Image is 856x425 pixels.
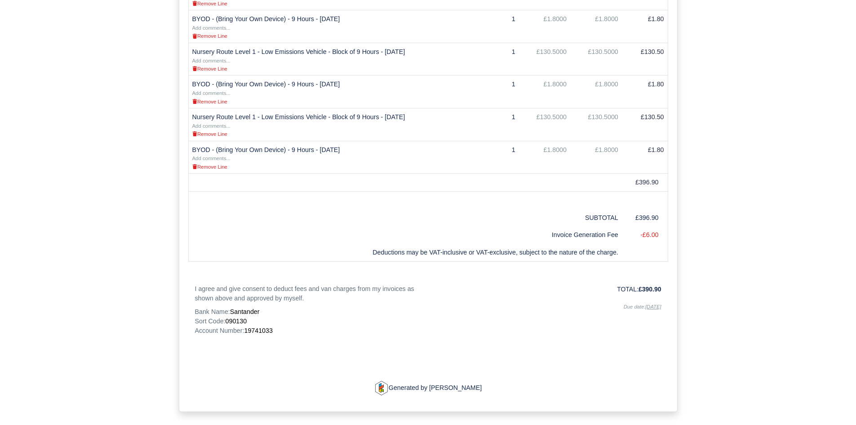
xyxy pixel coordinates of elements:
[192,154,231,161] a: Add comments...
[195,317,421,326] p: Sort Code:
[188,226,622,244] td: Invoice Generation Fee
[192,66,227,72] small: Remove Line
[195,307,421,317] p: Bank Name:
[519,108,570,141] td: £130.5000
[192,25,231,31] small: Add comments...
[244,327,272,334] span: 19741033
[195,381,661,395] p: Generated by [PERSON_NAME]
[622,209,668,227] td: £396.90
[188,43,470,76] td: Nursery Route Level 1 - Low Emissions Vehicle - Block of 9 Hours - [DATE]
[519,10,570,43] td: £1.8000
[188,141,470,174] td: BYOD - (Bring Your Own Device) - 9 Hours - [DATE]
[195,284,421,304] p: I agree and give consent to deduct fees and van charges from my invoices as shown above and appro...
[570,108,622,141] td: £130.5000
[570,209,622,227] td: SUBTOTAL
[192,90,231,96] small: Add comments...
[192,65,227,72] a: Remove Line
[192,1,227,6] small: Remove Line
[192,98,227,105] a: Remove Line
[435,284,661,294] p: TOTAL:
[639,286,661,293] strong: £390.90
[622,43,668,76] td: £130.50
[470,76,519,108] td: 1
[570,141,622,174] td: £1.8000
[192,24,231,31] a: Add comments...
[470,43,519,76] td: 1
[622,174,668,192] td: £396.90
[192,58,231,63] small: Add comments...
[226,318,247,325] span: 090130
[192,130,227,137] a: Remove Line
[192,123,231,129] small: Add comments...
[570,10,622,43] td: £1.8000
[470,108,519,141] td: 1
[622,226,668,244] td: -£6.00
[192,163,227,170] a: Remove Line
[192,89,231,96] a: Add comments...
[622,141,668,174] td: £1.80
[188,244,622,261] td: Deductions may be VAT-inclusive or VAT-exclusive, subject to the nature of the charge.
[645,304,661,309] u: [DATE]
[192,164,227,170] small: Remove Line
[192,33,227,39] small: Remove Line
[624,304,661,309] i: Due date:
[470,141,519,174] td: 1
[188,76,470,108] td: BYOD - (Bring Your Own Device) - 9 Hours - [DATE]
[230,308,260,315] span: Santander
[188,108,470,141] td: Nursery Route Level 1 - Low Emissions Vehicle - Block of 9 Hours - [DATE]
[192,131,227,137] small: Remove Line
[192,32,227,39] a: Remove Line
[470,10,519,43] td: 1
[519,76,570,108] td: £1.8000
[519,141,570,174] td: £1.8000
[622,10,668,43] td: £1.80
[622,76,668,108] td: £1.80
[192,122,231,129] a: Add comments...
[192,99,227,104] small: Remove Line
[570,43,622,76] td: £130.5000
[192,156,231,161] small: Add comments...
[811,382,856,425] iframe: Chat Widget
[622,108,668,141] td: £130.50
[195,326,421,336] p: Account Number:
[192,57,231,64] a: Add comments...
[188,10,470,43] td: BYOD - (Bring Your Own Device) - 9 Hours - [DATE]
[519,43,570,76] td: £130.5000
[570,76,622,108] td: £1.8000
